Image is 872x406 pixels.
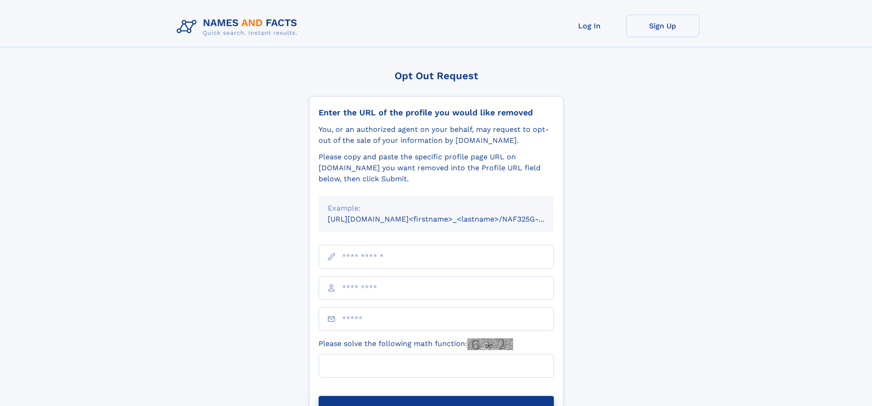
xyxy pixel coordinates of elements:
[319,108,554,118] div: Enter the URL of the profile you would like removed
[319,338,513,350] label: Please solve the following math function:
[328,203,545,214] div: Example:
[319,152,554,184] div: Please copy and paste the specific profile page URL on [DOMAIN_NAME] you want removed into the Pr...
[328,215,571,223] small: [URL][DOMAIN_NAME]<firstname>_<lastname>/NAF325G-xxxxxxxx
[173,15,305,39] img: Logo Names and Facts
[553,15,626,37] a: Log In
[319,124,554,146] div: You, or an authorized agent on your behalf, may request to opt-out of the sale of your informatio...
[309,70,563,81] div: Opt Out Request
[626,15,699,37] a: Sign Up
